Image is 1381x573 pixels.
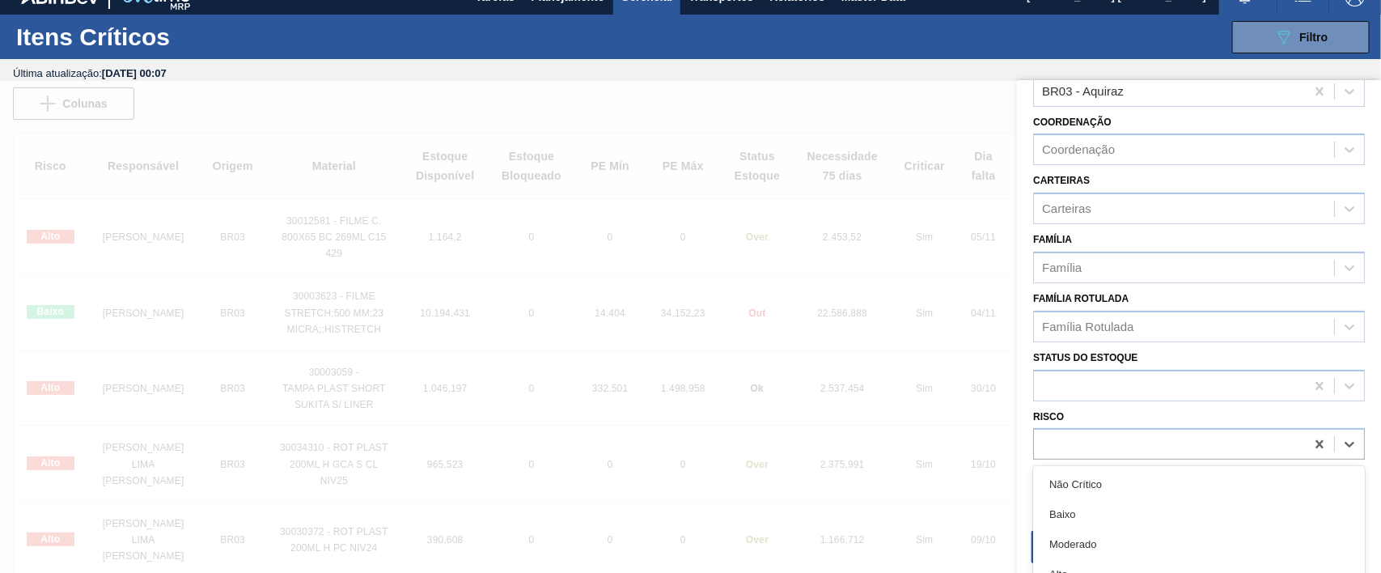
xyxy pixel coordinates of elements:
[16,28,218,46] h1: Itens Críticos
[1033,499,1365,529] div: Baixo
[1032,531,1191,563] button: Buscar
[1042,261,1082,274] div: Família
[1033,234,1072,245] label: Família
[1033,117,1112,128] label: Coordenação
[102,67,167,79] span: [DATE] 00:07
[1033,529,1365,559] div: Moderado
[1042,143,1115,157] div: Coordenação
[1033,411,1064,422] label: Risco
[13,67,1381,79] div: Última atualização :
[1033,293,1129,304] label: Família Rotulada
[1042,320,1133,333] div: Família Rotulada
[1033,175,1090,186] label: Carteiras
[1033,352,1137,363] label: Status do Estoque
[1042,84,1124,98] div: BR03 - Aquiraz
[1232,21,1370,53] button: Filtro
[1033,469,1365,499] div: Não Crítico
[1042,202,1091,216] div: Carteiras
[1300,31,1328,44] span: Filtro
